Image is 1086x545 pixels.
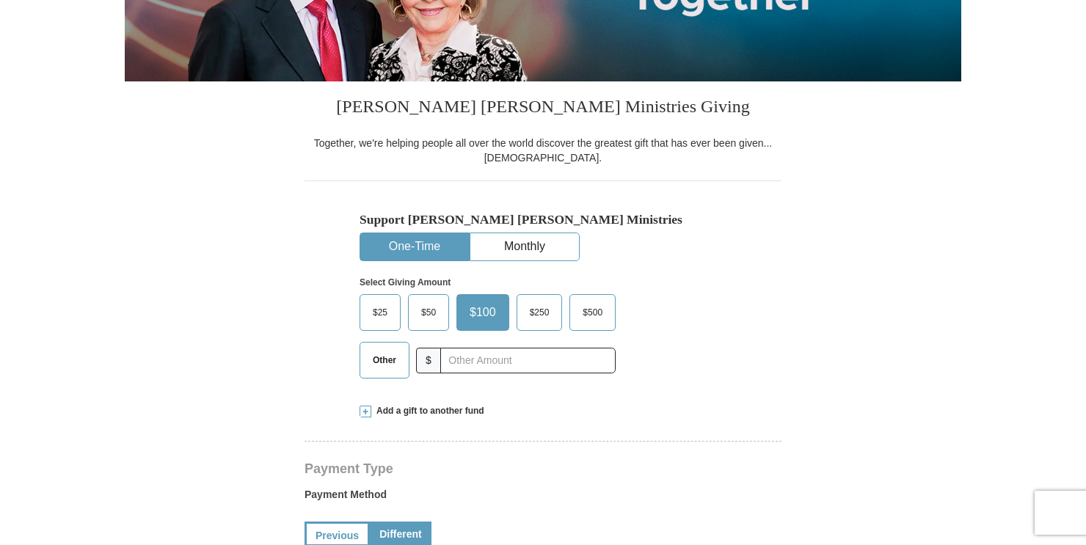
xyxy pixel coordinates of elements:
input: Other Amount [440,348,616,373]
h4: Payment Type [305,463,781,475]
button: Monthly [470,233,579,260]
span: $250 [522,301,557,323]
span: $25 [365,301,395,323]
span: Add a gift to another fund [371,405,484,417]
span: $500 [575,301,610,323]
button: One-Time [360,233,469,260]
span: Other [365,349,404,371]
span: $ [416,348,441,373]
span: $100 [462,301,503,323]
h5: Support [PERSON_NAME] [PERSON_NAME] Ministries [360,212,726,227]
strong: Select Giving Amount [360,277,451,288]
h3: [PERSON_NAME] [PERSON_NAME] Ministries Giving [305,81,781,136]
label: Payment Method [305,487,781,509]
div: Together, we're helping people all over the world discover the greatest gift that has ever been g... [305,136,781,165]
span: $50 [414,301,443,323]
